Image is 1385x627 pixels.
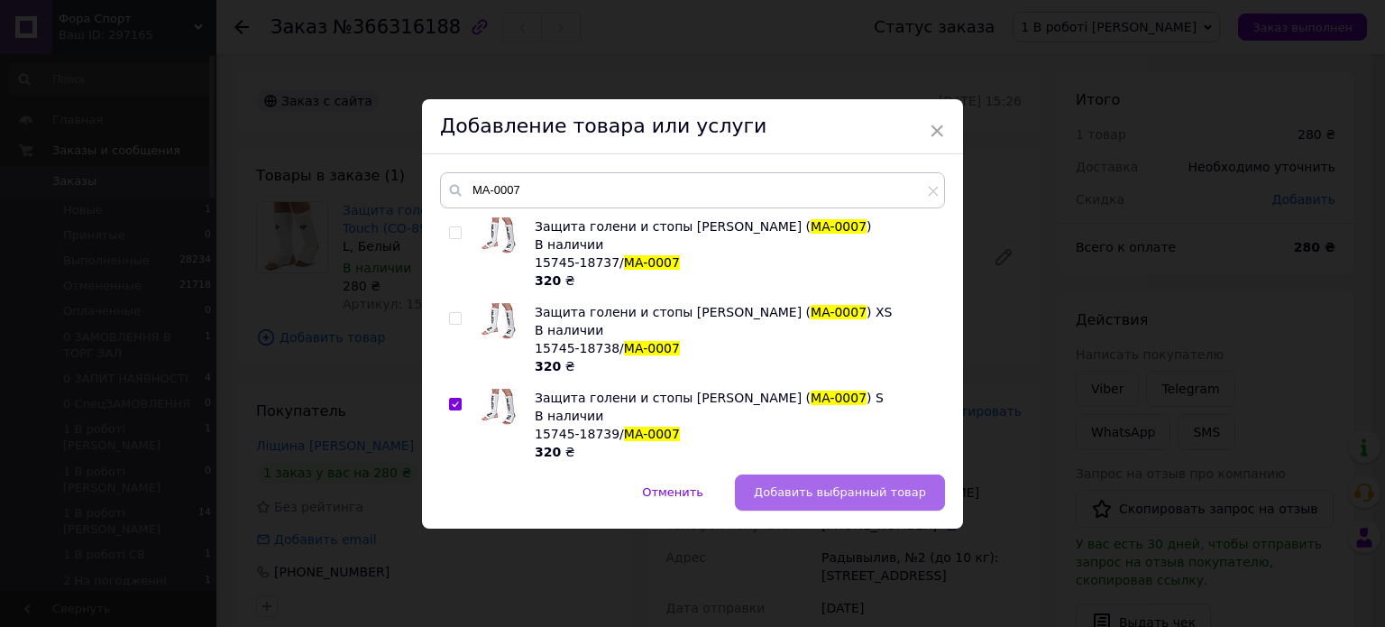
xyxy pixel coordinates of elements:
span: MA-0007 [811,219,867,234]
div: В наличии [535,407,935,425]
span: ) [867,219,871,234]
button: Добавить выбранный товар [735,475,945,511]
div: В наличии [535,321,935,339]
img: Защита голени и стопы Zelart Matsa (MA-0007) S [481,389,517,425]
span: × [929,115,945,146]
button: Отменить [623,475,722,511]
span: 15745-18737/ [535,255,624,270]
div: ₴ [535,443,935,461]
b: 320 [535,359,561,373]
span: Добавить выбранный товар [754,485,926,499]
input: Поиск по товарам и услугам [440,172,945,208]
span: MA-0007 [624,427,680,441]
img: Защита голени и стопы Zelart Matsa (MA-0007) [481,217,517,254]
span: Защита голени и стопы [PERSON_NAME] ( [535,391,811,405]
img: Защита голени и стопы Zelart Matsa (MA-0007) XS [481,303,517,339]
span: MA-0007 [811,305,867,319]
span: MA-0007 [624,255,680,270]
div: ₴ [535,272,935,290]
div: Добавление товара или услуги [422,99,963,154]
span: Отменить [642,485,703,499]
span: Защита голени и стопы [PERSON_NAME] ( [535,305,811,319]
span: ) S [867,391,884,405]
span: MA-0007 [624,341,680,355]
b: 320 [535,273,561,288]
span: ) XS [867,305,892,319]
span: MA-0007 [811,391,867,405]
div: ₴ [535,357,935,375]
span: 15745-18738/ [535,341,624,355]
div: В наличии [535,235,935,254]
span: Защита голени и стопы [PERSON_NAME] ( [535,219,811,234]
span: 15745-18739/ [535,427,624,441]
b: 320 [535,445,561,459]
